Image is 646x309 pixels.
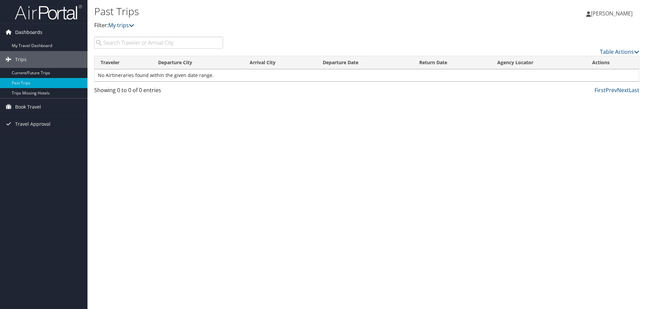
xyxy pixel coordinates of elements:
th: Traveler: activate to sort column ascending [95,56,152,69]
span: Trips [15,51,27,68]
span: Dashboards [15,24,42,41]
p: Filter: [94,21,458,30]
span: Travel Approval [15,116,50,132]
a: First [595,86,606,94]
span: Book Travel [15,99,41,115]
a: [PERSON_NAME] [586,3,639,24]
h1: Past Trips [94,4,458,18]
img: airportal-logo.png [15,4,82,20]
th: Departure Date: activate to sort column ascending [317,56,413,69]
input: Search Traveler or Arrival City [94,37,223,49]
a: Next [617,86,629,94]
th: Agency Locator: activate to sort column ascending [491,56,586,69]
a: Table Actions [600,48,639,55]
td: No Airtineraries found within the given date range. [95,69,639,81]
div: Showing 0 to 0 of 0 entries [94,86,223,98]
span: [PERSON_NAME] [591,10,633,17]
th: Departure City: activate to sort column ascending [152,56,244,69]
a: Prev [606,86,617,94]
th: Arrival City: activate to sort column ascending [244,56,317,69]
a: Last [629,86,639,94]
th: Actions [586,56,639,69]
th: Return Date: activate to sort column ascending [413,56,491,69]
a: My trips [108,22,134,29]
